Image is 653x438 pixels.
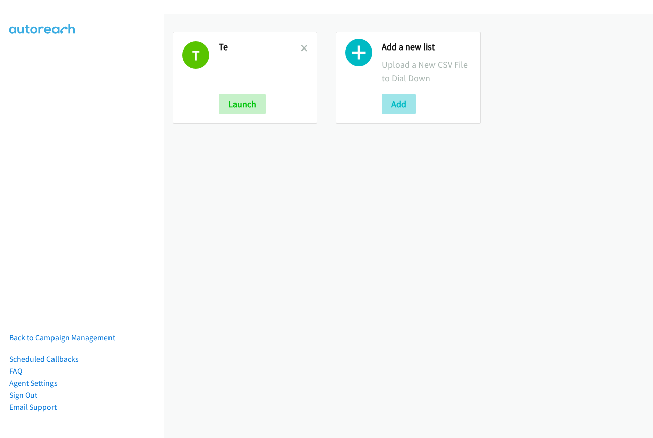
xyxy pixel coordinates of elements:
a: Scheduled Callbacks [9,354,79,364]
a: Email Support [9,402,57,412]
a: Agent Settings [9,378,58,388]
a: Back to Campaign Management [9,333,115,343]
button: Add [382,94,416,114]
a: FAQ [9,366,22,376]
a: Sign Out [9,390,37,400]
p: Upload a New CSV File to Dial Down [382,58,471,85]
h2: Add a new list [382,41,471,53]
iframe: Checklist [568,394,645,430]
h2: Te [219,41,301,53]
button: Launch [219,94,266,114]
h1: T [182,41,209,69]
